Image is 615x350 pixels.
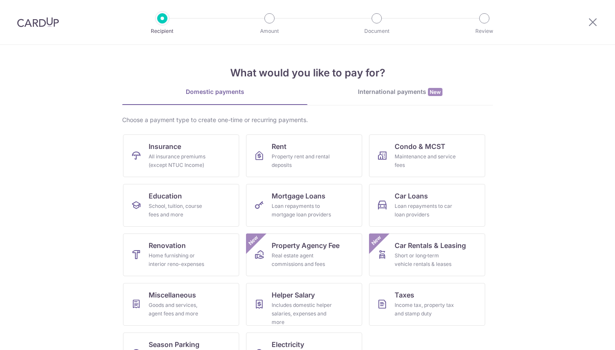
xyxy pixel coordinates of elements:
div: Includes domestic helper salaries, expenses and more [272,301,333,327]
div: Loan repayments to car loan providers [395,202,456,219]
div: Home furnishing or interior reno-expenses [149,251,210,268]
span: Taxes [395,290,414,300]
div: Maintenance and service fees [395,152,456,169]
div: Property rent and rental deposits [272,152,333,169]
span: Insurance [149,141,181,152]
div: Goods and services, agent fees and more [149,301,210,318]
span: Season Parking [149,339,199,350]
div: International payments [307,87,493,96]
div: Domestic payments [122,87,307,96]
div: Loan repayments to mortgage loan providers [272,202,333,219]
div: Short or long‑term vehicle rentals & leases [395,251,456,268]
p: Document [345,27,408,35]
a: Condo & MCSTMaintenance and service fees [369,134,485,177]
a: EducationSchool, tuition, course fees and more [123,184,239,227]
span: Education [149,191,182,201]
p: Recipient [131,27,194,35]
a: InsuranceAll insurance premiums (except NTUC Income) [123,134,239,177]
a: MiscellaneousGoods and services, agent fees and more [123,283,239,326]
img: CardUp [17,17,59,27]
a: Car Rentals & LeasingShort or long‑term vehicle rentals & leasesNew [369,233,485,276]
div: Real estate agent commissions and fees [272,251,333,268]
div: School, tuition, course fees and more [149,202,210,219]
p: Amount [238,27,301,35]
span: Car Loans [395,191,428,201]
span: Renovation [149,240,186,251]
a: Property Agency FeeReal estate agent commissions and feesNew [246,233,362,276]
span: Property Agency Fee [272,240,340,251]
span: Car Rentals & Leasing [395,240,466,251]
p: Review [453,27,516,35]
a: Mortgage LoansLoan repayments to mortgage loan providers [246,184,362,227]
span: Helper Salary [272,290,315,300]
h4: What would you like to pay for? [122,65,493,81]
a: RentProperty rent and rental deposits [246,134,362,177]
a: Car LoansLoan repayments to car loan providers [369,184,485,227]
div: Income tax, property tax and stamp duty [395,301,456,318]
a: Helper SalaryIncludes domestic helper salaries, expenses and more [246,283,362,326]
span: New [246,233,261,248]
a: RenovationHome furnishing or interior reno-expenses [123,233,239,276]
span: New [428,88,442,96]
a: TaxesIncome tax, property tax and stamp duty [369,283,485,326]
div: Choose a payment type to create one-time or recurring payments. [122,116,493,124]
span: Electricity [272,339,304,350]
span: Miscellaneous [149,290,196,300]
span: New [369,233,384,248]
div: All insurance premiums (except NTUC Income) [149,152,210,169]
span: Mortgage Loans [272,191,325,201]
span: Condo & MCST [395,141,445,152]
span: Rent [272,141,287,152]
